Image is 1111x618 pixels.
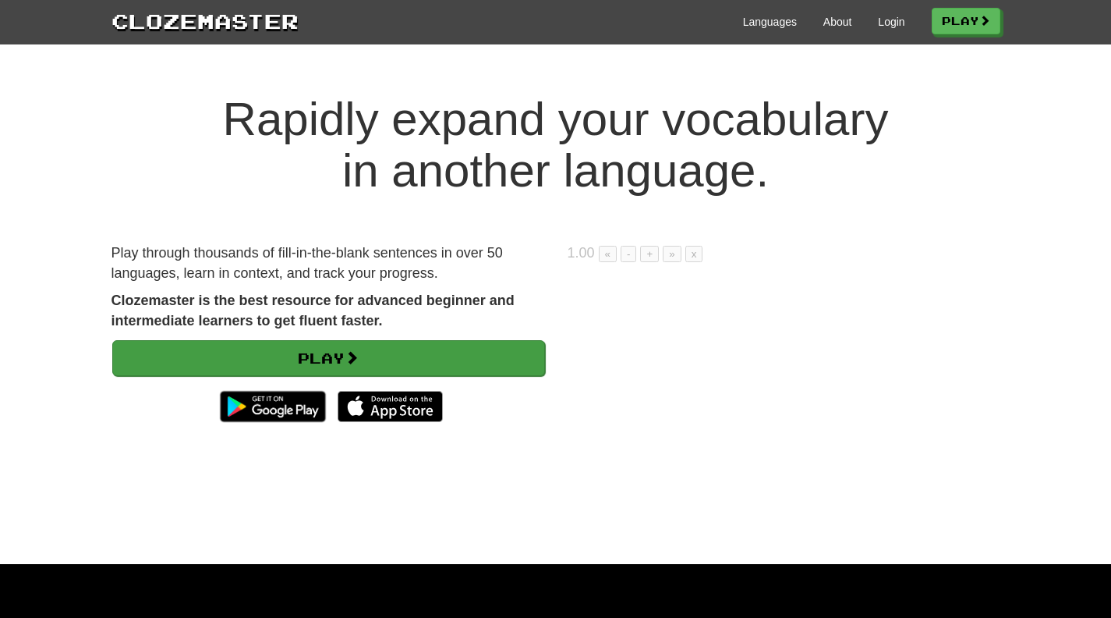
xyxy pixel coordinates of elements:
a: Languages [743,14,797,30]
p: Play through thousands of fill-in-the-blank sentences in over 50 languages, learn in context, and... [111,243,544,283]
a: Login [878,14,904,30]
a: About [823,14,852,30]
img: Get it on Google Play [212,383,333,430]
a: Play [932,8,1000,34]
strong: Clozemaster is the best resource for advanced beginner and intermediate learners to get fluent fa... [111,293,515,329]
a: Clozemaster [111,6,299,35]
a: Play [112,340,545,376]
img: Download_on_the_App_Store_Badge_US-UK_135x40-25178aeef6eb6b83b96f5f2d004eda3bffbb37122de64afbaef7... [338,391,443,422]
